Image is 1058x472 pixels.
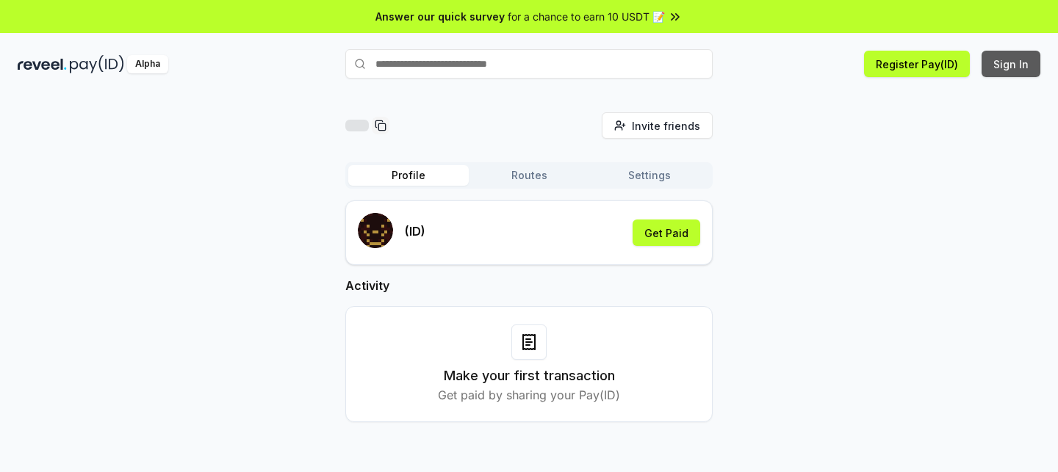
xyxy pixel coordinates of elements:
button: Profile [348,165,469,186]
button: Settings [589,165,710,186]
span: Invite friends [632,118,700,134]
span: Answer our quick survey [375,9,505,24]
h2: Activity [345,277,713,294]
p: (ID) [405,222,425,240]
div: Alpha [127,55,168,73]
button: Routes [469,165,589,186]
img: reveel_dark [18,55,67,73]
span: for a chance to earn 10 USDT 📝 [508,9,665,24]
p: Get paid by sharing your Pay(ID) [438,386,620,404]
img: pay_id [70,55,124,73]
h3: Make your first transaction [444,366,615,386]
button: Invite friends [602,112,713,139]
button: Sign In [982,51,1040,77]
button: Get Paid [633,219,700,246]
button: Register Pay(ID) [864,51,970,77]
